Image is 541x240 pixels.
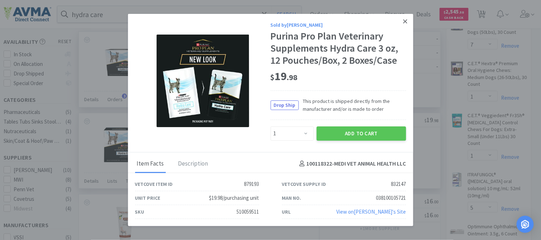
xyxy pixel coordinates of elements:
div: 038100105721 [376,194,406,202]
div: Purina Pro Plan Veterinary Supplements Hydra Care 3 oz, 12 Pouches/Box, 2 Boxes/Case [271,31,406,67]
span: . 98 [287,72,298,82]
div: Sold by [PERSON_NAME] [271,21,406,29]
button: Add to Cart [317,126,406,141]
div: 832147 [391,180,406,188]
div: Open Intercom Messenger [517,216,534,233]
div: $19.98/purchasing unit [209,194,259,202]
div: Vetcove Supply ID [282,180,326,188]
span: Drop Ship [271,101,298,110]
div: 510059511 [237,208,259,216]
div: Description [177,155,210,173]
div: Item Facts [135,155,166,173]
div: Vetcove Item ID [135,180,173,188]
div: URL [282,208,291,216]
img: 55cfca3882de464bb4a7b3c494f9806b_832147.jpeg [157,35,249,127]
a: View on[PERSON_NAME]'s Site [337,208,406,215]
span: 19 [271,69,298,83]
div: Man No. [282,194,301,202]
div: 879193 [244,180,259,188]
div: SKU [135,208,144,216]
div: Unit Price [135,194,160,202]
h4: 100118322 - MEDI VET ANIMAL HEALTH LLC [297,159,406,168]
span: This product is shipped directly from the manufacturer and/or is made to order [299,97,406,113]
span: $ [271,72,275,82]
